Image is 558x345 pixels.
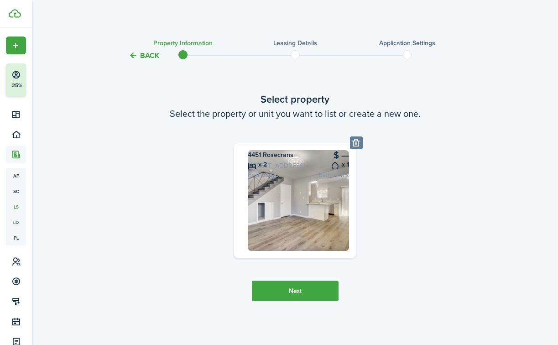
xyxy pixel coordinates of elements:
[6,230,26,246] a: pl
[248,170,349,180] card-listing-description: Bathrooms
[6,63,82,96] button: 25%
[273,38,317,48] h3: Leasing details
[104,92,487,107] wizard-step-header-title: Select property
[248,159,349,169] card-listing-title: x 2
[11,82,23,89] p: 25%
[6,183,26,199] a: sc
[248,150,349,160] card-listing-title: 4451 Rosecrans
[379,38,435,48] h3: Application settings
[153,38,213,48] h3: Property information
[6,37,26,54] button: Open menu
[129,51,159,60] button: Back
[350,136,363,149] button: Delete
[252,281,339,301] button: Next
[6,199,26,214] a: ls
[6,214,26,230] a: ld
[9,9,21,18] img: TenantCloud
[104,107,487,120] wizard-step-header-description: Select the property or unit you want to list or create a new one.
[6,168,26,183] a: ap
[248,159,349,169] card-listing-title: x 1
